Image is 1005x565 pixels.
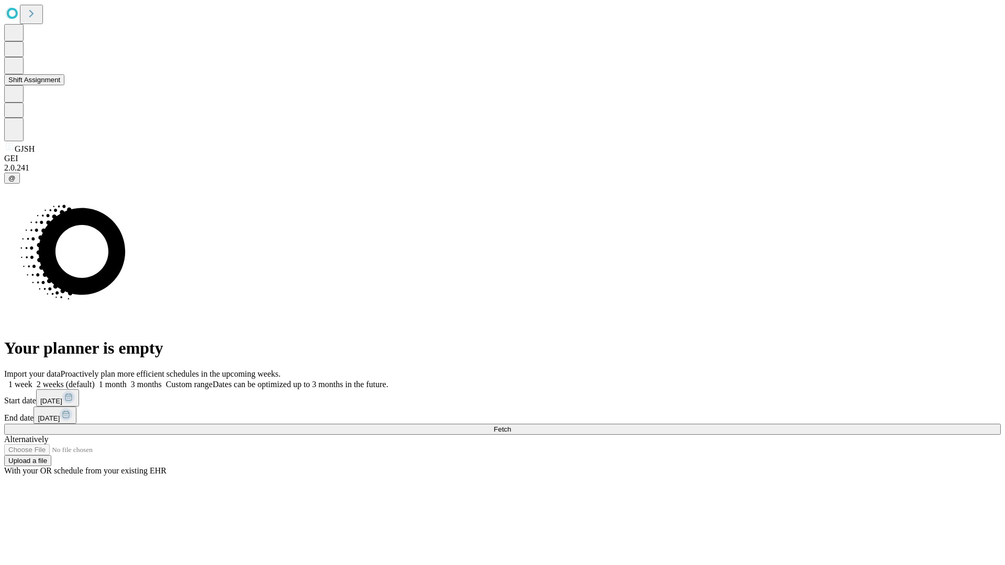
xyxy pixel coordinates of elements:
[8,380,32,389] span: 1 week
[4,466,166,475] span: With your OR schedule from your existing EHR
[494,425,511,433] span: Fetch
[4,455,51,466] button: Upload a file
[40,397,62,405] span: [DATE]
[4,406,1001,424] div: End date
[4,163,1001,173] div: 2.0.241
[99,380,127,389] span: 1 month
[4,154,1001,163] div: GEI
[213,380,388,389] span: Dates can be optimized up to 3 months in the future.
[8,174,16,182] span: @
[4,74,64,85] button: Shift Assignment
[4,369,61,378] span: Import your data
[4,435,48,444] span: Alternatively
[4,389,1001,406] div: Start date
[4,424,1001,435] button: Fetch
[33,406,76,424] button: [DATE]
[166,380,213,389] span: Custom range
[15,144,35,153] span: GJSH
[4,173,20,184] button: @
[131,380,162,389] span: 3 months
[61,369,281,378] span: Proactively plan more efficient schedules in the upcoming weeks.
[4,338,1001,358] h1: Your planner is empty
[36,389,79,406] button: [DATE]
[38,414,60,422] span: [DATE]
[37,380,95,389] span: 2 weeks (default)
